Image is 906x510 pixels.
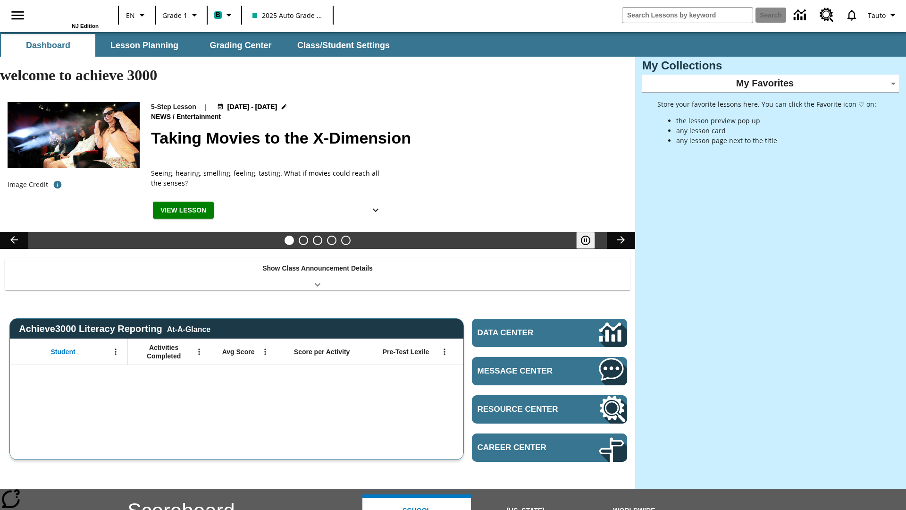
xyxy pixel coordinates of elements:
[478,405,570,414] span: Resource Center
[607,232,635,249] button: Lesson carousel, Next
[864,7,902,24] button: Profile/Settings
[576,232,595,249] button: Pause
[676,116,876,126] li: the lesson preview pop up
[299,236,308,245] button: Slide 2 Do You Want Fries With That?
[210,7,238,24] button: Boost Class color is teal. Change class color
[383,348,429,356] span: Pre-Test Lexile
[4,1,32,29] button: Open side menu
[192,345,206,359] button: Open Menu
[216,9,220,21] span: B
[341,236,351,245] button: Slide 5 Career Lesson
[151,102,196,112] p: 5-Step Lesson
[642,75,899,93] div: My Favorites
[814,2,839,28] a: Resource Center, Will open in new tab
[478,328,567,338] span: Data Center
[676,126,876,136] li: any lesson card
[1,34,95,57] button: Dashboard
[215,102,290,112] button: Aug 18 - Aug 24 Choose Dates
[8,102,140,168] img: Panel in front of the seats sprays water mist to the happy audience at a 4DX-equipped theater.
[642,59,899,72] h3: My Collections
[153,202,214,219] button: View Lesson
[478,443,570,452] span: Career Center
[173,113,175,120] span: /
[657,99,876,109] p: Store your favorite lessons here. You can click the Favorite icon ♡ on:
[313,236,322,245] button: Slide 3 Cars of the Future?
[151,126,624,150] h2: Taking Movies to the X-Dimension
[109,345,123,359] button: Open Menu
[151,112,173,122] span: News
[193,34,288,57] button: Grading Center
[37,4,99,23] a: Home
[122,7,152,24] button: Language: EN, Select a language
[622,8,753,23] input: search field
[366,202,385,219] button: Show Details
[37,3,99,29] div: Home
[839,3,864,27] a: Notifications
[227,102,277,112] span: [DATE] - [DATE]
[159,7,204,24] button: Grade: Grade 1, Select a grade
[167,323,210,334] div: At-A-Glance
[176,112,223,122] span: Entertainment
[51,348,75,356] span: Student
[472,395,627,424] a: Resource Center, Will open in new tab
[133,343,195,360] span: Activities Completed
[788,2,814,28] a: Data Center
[162,10,187,20] span: Grade 1
[262,263,373,273] p: Show Class Announcement Details
[294,348,350,356] span: Score per Activity
[252,10,322,20] span: 2025 Auto Grade 1 A
[472,357,627,385] a: Message Center
[72,23,99,29] span: NJ Edition
[151,168,387,188] div: Seeing, hearing, smelling, feeling, tasting. What if movies could reach all the senses?
[868,10,886,20] span: Tauto
[48,176,67,193] button: Photo credit: Photo by The Asahi Shimbun via Getty Images
[576,232,604,249] div: Pause
[327,236,336,245] button: Slide 4 Pre-release lesson
[437,345,452,359] button: Open Menu
[676,136,876,145] li: any lesson page next to the title
[204,102,208,112] span: |
[97,34,192,57] button: Lesson Planning
[258,345,272,359] button: Open Menu
[472,319,627,347] a: Data Center
[285,236,294,245] button: Slide 1 Taking Movies to the X-Dimension
[19,323,210,334] span: Achieve3000 Literacy Reporting
[8,180,48,189] p: Image Credit
[5,258,630,290] div: Show Class Announcement Details
[290,34,397,57] button: Class/Student Settings
[478,366,570,376] span: Message Center
[126,10,135,20] span: EN
[222,348,255,356] span: Avg Score
[472,433,627,462] a: Career Center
